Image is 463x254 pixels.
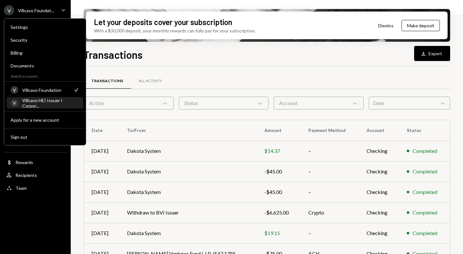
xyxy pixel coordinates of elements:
[399,120,450,141] th: Status
[84,97,174,109] div: Action
[413,229,437,237] div: Completed
[119,182,256,202] td: Dakota System
[7,131,83,143] button: Sign out
[92,188,112,196] div: [DATE]
[370,18,402,33] button: Dismiss
[15,160,33,165] div: Rewards
[11,37,79,43] div: Security
[119,120,256,141] th: To/From
[7,60,83,71] a: Documents
[369,97,450,109] div: Date
[359,141,399,161] td: Checking
[11,24,79,30] div: Settings
[301,120,359,141] th: Payment Method
[22,87,69,93] div: Villcaso Foundation
[359,223,399,243] td: Checking
[11,86,18,94] div: V
[264,209,293,216] div: -$6,625.00
[131,73,170,89] a: All Activity
[84,73,131,89] a: Transactions
[119,223,256,243] td: Dakota System
[11,50,79,56] div: Billing
[15,172,37,178] div: Recipients
[84,48,142,61] h1: Transactions
[359,120,399,141] th: Account
[7,114,83,126] button: Apply for a new account
[119,141,256,161] td: Dakota System
[264,147,293,155] div: $14.37
[92,168,112,175] div: [DATE]
[301,141,359,161] td: –
[264,188,293,196] div: -$45.00
[92,229,112,237] div: [DATE]
[4,156,67,168] a: Rewards
[414,46,450,61] button: Export
[92,147,112,155] div: [DATE]
[301,223,359,243] td: –
[119,161,256,182] td: Dakota System
[301,202,359,223] td: Crypto
[359,161,399,182] td: Checking
[11,63,79,68] div: Documents
[4,73,86,79] div: Switch accounts
[7,47,83,58] a: Billing
[7,34,83,46] a: Security
[94,27,256,34] div: With a $30,000 deposit, your monthly rewards can fully pay for your subscription.
[4,182,67,194] a: Team
[15,185,27,191] div: Team
[11,134,79,140] div: Sign out
[7,97,83,109] a: VVillcaso HEI Issuer I Corpor...
[22,98,79,109] div: Villcaso HEI Issuer I Corpor...
[413,168,437,175] div: Completed
[274,97,364,109] div: Account
[94,17,232,27] div: Let your deposits cover your subscription
[84,120,119,141] th: Date
[4,169,67,181] a: Recipients
[264,168,293,175] div: -$45.00
[402,20,440,31] button: Make deposit
[4,5,14,15] div: V
[11,99,18,107] div: V
[18,8,54,13] div: Villcaso Foundat...
[359,182,399,202] td: Checking
[359,202,399,223] td: Checking
[7,21,83,33] a: Settings
[139,78,162,84] div: All Activity
[179,97,269,109] div: Status
[413,147,437,155] div: Completed
[301,182,359,202] td: –
[91,78,123,84] div: Transactions
[257,120,301,141] th: Amount
[119,202,256,223] td: Withdraw to BVI Issuer
[301,161,359,182] td: –
[264,229,293,237] div: $19.15
[92,209,112,216] div: [DATE]
[11,117,79,123] div: Apply for a new account
[413,188,437,196] div: Completed
[413,209,437,216] div: Completed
